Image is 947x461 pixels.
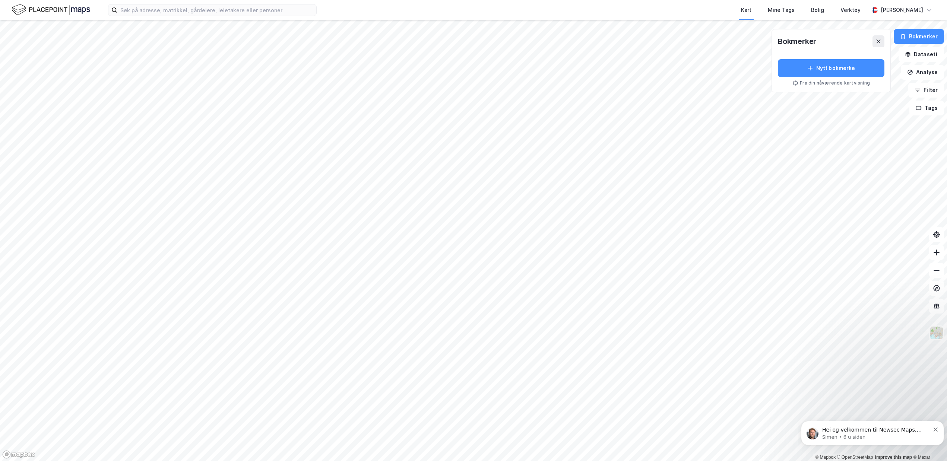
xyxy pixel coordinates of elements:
[117,4,316,16] input: Søk på adresse, matrikkel, gårdeiere, leietakere eller personer
[768,6,795,15] div: Mine Tags
[741,6,751,15] div: Kart
[798,405,947,457] iframe: Intercom notifications melding
[840,6,861,15] div: Verktøy
[899,47,944,62] button: Datasett
[894,29,944,44] button: Bokmerker
[811,6,824,15] div: Bolig
[875,455,912,460] a: Improve this map
[908,83,944,98] button: Filter
[815,455,836,460] a: Mapbox
[929,326,944,340] img: Z
[12,3,90,16] img: logo.f888ab2527a4732fd821a326f86c7f29.svg
[778,35,816,47] div: Bokmerker
[837,455,873,460] a: OpenStreetMap
[901,65,944,80] button: Analyse
[778,59,884,77] button: Nytt bokmerke
[778,80,884,86] div: Fra din nåværende kartvisning
[909,101,944,115] button: Tags
[881,6,923,15] div: [PERSON_NAME]
[2,450,35,459] a: Mapbox homepage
